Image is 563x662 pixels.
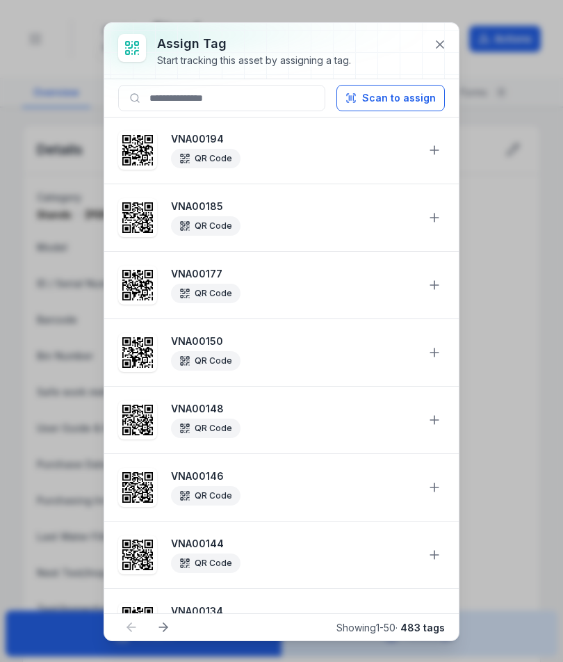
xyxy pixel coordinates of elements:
strong: VNA00134 [171,604,416,618]
strong: VNA00150 [171,334,416,348]
div: QR Code [171,554,240,573]
h3: Assign tag [157,34,351,54]
strong: VNA00194 [171,132,416,146]
strong: VNA00177 [171,267,416,281]
div: QR Code [171,486,240,506]
div: Start tracking this asset by assigning a tag. [157,54,351,67]
div: QR Code [171,149,240,168]
div: QR Code [171,419,240,438]
div: QR Code [171,284,240,303]
strong: VNA00148 [171,402,416,416]
button: Scan to assign [336,85,445,111]
strong: VNA00146 [171,469,416,483]
div: QR Code [171,216,240,236]
strong: 483 tags [400,622,445,633]
div: QR Code [171,351,240,371]
strong: VNA00144 [171,537,416,551]
strong: VNA00185 [171,200,416,213]
span: Showing 1 - 50 · [336,622,445,633]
